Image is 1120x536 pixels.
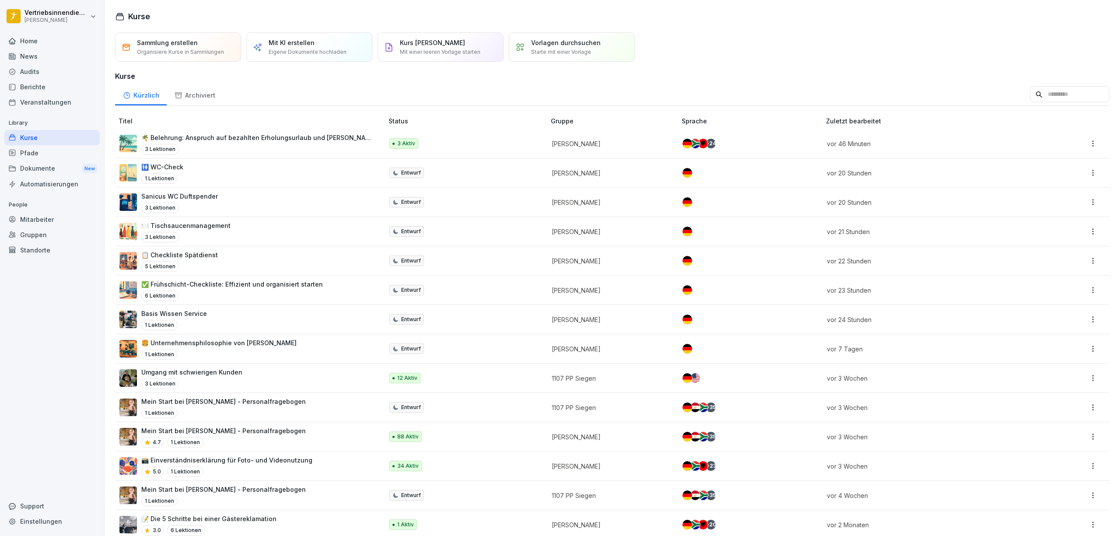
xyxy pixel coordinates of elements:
[682,344,692,354] img: de.svg
[397,433,419,441] p: 88 Aktiv
[4,79,100,95] a: Berichte
[401,491,421,499] p: Entwurf
[141,291,179,301] p: 6 Lektionen
[388,116,547,126] p: Status
[153,438,161,446] p: 4.7
[119,116,385,126] p: Titel
[397,462,419,470] p: 34 Aktiv
[4,145,100,161] a: Pfade
[531,38,601,47] p: Vorlagen durchsuchen
[24,17,88,23] p: [PERSON_NAME]
[401,403,421,411] p: Entwurf
[698,520,708,529] img: al.svg
[552,198,668,207] p: [PERSON_NAME]
[827,491,1027,500] p: vor 4 Wochen
[552,374,668,383] p: 1107 PP Siegen
[827,344,1027,354] p: vor 7 Tagen
[4,176,100,192] a: Automatisierungen
[552,139,668,148] p: [PERSON_NAME]
[141,133,374,142] p: 🌴 Belehrung: Anspruch auf bezahlten Erholungsurlaub und [PERSON_NAME]
[115,71,1109,81] h3: Kurse
[397,140,415,147] p: 3 Aktiv
[141,261,179,272] p: 5 Lektionen
[531,48,591,56] p: Starte mit einer Vorlage
[141,221,231,230] p: 🍽️ Tischsaucenmanagement
[827,403,1027,412] p: vor 3 Wochen
[4,498,100,514] div: Support
[552,491,668,500] p: 1107 PP Siegen
[706,490,716,500] div: + 39
[4,514,100,529] div: Einstellungen
[706,432,716,441] div: + 39
[698,490,708,500] img: za.svg
[401,228,421,235] p: Entwurf
[153,526,161,534] p: 3.0
[552,403,668,412] p: 1107 PP Siegen
[141,368,242,377] p: Umgang mit schwierigen Kunden
[4,130,100,145] a: Kurse
[115,83,167,105] div: Kürzlich
[137,48,224,56] p: Organisiere Kurse in Sammlungen
[827,198,1027,207] p: vor 20 Stunden
[827,462,1027,471] p: vor 3 Wochen
[119,223,137,240] img: exxdyns72dfwd14hebdly3cp.png
[141,144,179,154] p: 3 Lektionen
[552,344,668,354] p: [PERSON_NAME]
[269,48,346,56] p: Eigene Dokumente hochladen
[141,309,207,318] p: Basis Wissen Service
[141,349,178,360] p: 1 Lektionen
[4,212,100,227] div: Mitarbeiter
[682,315,692,324] img: de.svg
[827,374,1027,383] p: vor 3 Wochen
[552,520,668,529] p: [PERSON_NAME]
[827,286,1027,295] p: vor 23 Stunden
[690,490,700,500] img: eg.svg
[141,408,178,418] p: 1 Lektionen
[4,227,100,242] a: Gruppen
[706,520,716,529] div: + 20
[153,468,161,476] p: 5.0
[552,286,668,295] p: [PERSON_NAME]
[401,257,421,265] p: Entwurf
[167,437,203,448] p: 1 Lektionen
[400,48,480,56] p: Mit einer leeren Vorlage starten
[698,403,708,412] img: za.svg
[4,161,100,177] div: Dokumente
[397,374,417,382] p: 12 Aktiv
[690,461,700,471] img: za.svg
[826,116,1037,126] p: Zuletzt bearbeitet
[141,232,179,242] p: 3 Lektionen
[4,49,100,64] a: News
[119,457,137,475] img: kmlaa60hhy6rj8umu5j2s6g8.png
[4,242,100,258] a: Standorte
[119,399,137,416] img: aaay8cu0h1hwaqqp9269xjan.png
[690,432,700,441] img: eg.svg
[551,116,678,126] p: Gruppe
[119,340,137,357] img: piso4cs045sdgh18p3b5ocgn.png
[141,320,178,330] p: 1 Lektionen
[269,38,315,47] p: Mit KI erstellen
[119,281,137,299] img: kv1piqrsvckxew6wyil21tmn.png
[141,280,323,289] p: ✅ Frühschicht-Checkliste: Effizient und organisiert starten
[137,38,198,47] p: Sammlung erstellen
[4,64,100,79] a: Audits
[827,168,1027,178] p: vor 20 Stunden
[141,426,306,435] p: Mein Start bei [PERSON_NAME] - Personalfragebogen
[4,33,100,49] a: Home
[827,227,1027,236] p: vor 21 Stunden
[401,315,421,323] p: Entwurf
[682,520,692,529] img: de.svg
[4,161,100,177] a: DokumenteNew
[698,139,708,148] img: al.svg
[141,514,276,523] p: 📝 Die 5 Schritte bei einer Gästereklamation
[141,250,218,259] p: 📋 Checkliste Spätdienst
[82,164,97,174] div: New
[827,139,1027,148] p: vor 46 Minuten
